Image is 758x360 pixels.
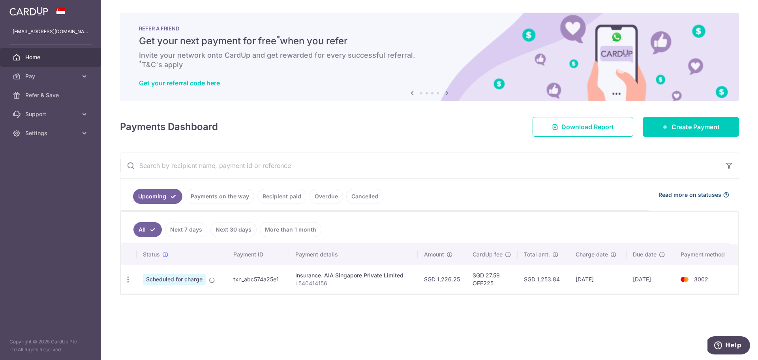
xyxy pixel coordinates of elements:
th: Payment details [289,244,418,265]
a: Payments on the way [186,189,254,204]
iframe: Opens a widget where you can find more information [707,336,750,356]
a: Overdue [310,189,343,204]
td: SGD 27.59 OFF225 [466,265,518,294]
td: [DATE] [627,265,674,294]
img: RAF banner [120,13,739,101]
span: Pay [25,72,77,80]
th: Payment ID [227,244,289,265]
span: Status [143,251,160,258]
a: Download Report [533,117,633,137]
a: Create Payment [643,117,739,137]
p: REFER A FRIEND [139,25,720,32]
span: CardUp fee [473,251,503,258]
a: Read more on statuses [659,191,729,199]
span: 3002 [694,276,708,283]
span: Charge date [576,251,608,258]
span: Download Report [561,122,614,132]
span: Scheduled for charge [143,274,206,285]
a: Cancelled [346,189,383,204]
span: Create Payment [672,122,720,132]
span: Settings [25,129,77,137]
h4: Payments Dashboard [120,120,218,134]
input: Search by recipient name, payment id or reference [120,153,720,178]
a: Get your referral code here [139,79,220,87]
span: Refer & Save [25,91,77,99]
span: Total amt. [524,251,550,258]
img: CardUp [9,6,48,16]
span: Due date [633,251,657,258]
a: All [133,222,162,237]
a: Next 7 days [165,222,207,237]
h6: Invite your network onto CardUp and get rewarded for every successful referral. T&C's apply [139,51,720,70]
td: [DATE] [569,265,627,294]
span: Home [25,53,77,61]
span: Read more on statuses [659,191,721,199]
a: Next 30 days [210,222,257,237]
span: Amount [424,251,444,258]
td: SGD 1,253.84 [518,265,569,294]
div: Insurance. AIA Singapore Private Limited [295,271,411,279]
a: Recipient paid [257,189,306,204]
h5: Get your next payment for free when you refer [139,35,720,47]
td: SGD 1,226.25 [418,265,466,294]
span: Support [25,110,77,118]
td: txn_abc574a25e1 [227,265,289,294]
p: L540414156 [295,279,411,287]
th: Payment method [674,244,738,265]
p: [EMAIL_ADDRESS][DOMAIN_NAME] [13,28,88,36]
a: Upcoming [133,189,182,204]
a: More than 1 month [260,222,321,237]
img: Bank Card [677,275,692,284]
